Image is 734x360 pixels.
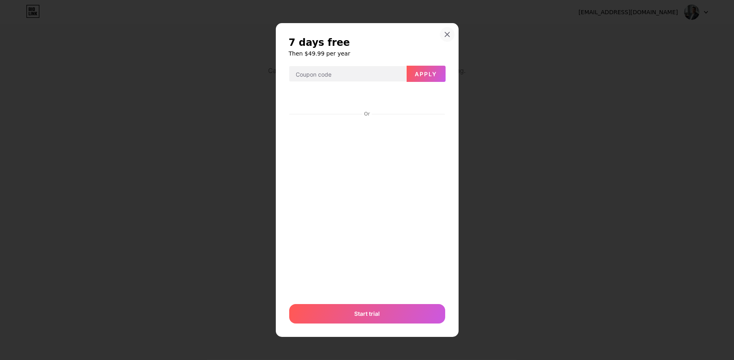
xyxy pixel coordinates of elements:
[289,49,446,58] h6: Then $49.99 per year
[407,66,446,82] button: Apply
[289,36,350,49] span: 7 days free
[362,111,371,117] div: Or
[415,71,437,77] span: Apply
[289,66,406,82] input: Coupon code
[354,309,380,318] span: Start trial
[288,118,447,296] iframe: Secure payment input frame
[289,89,445,108] iframe: Secure payment button frame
